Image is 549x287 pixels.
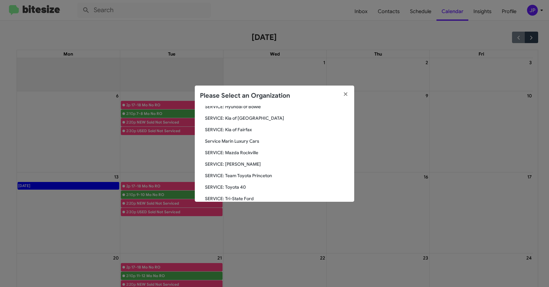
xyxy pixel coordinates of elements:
[200,91,290,101] h2: Please Select an Organization
[205,115,349,121] span: SERVICE: Kia of [GEOGRAPHIC_DATA]
[205,161,349,167] span: SERVICE: [PERSON_NAME]
[205,103,349,110] span: SERVICE: Hyundai of Bowie
[205,149,349,156] span: SERVICE: Mazda Rockville
[205,184,349,190] span: SERVICE: Toyota 40
[205,172,349,179] span: SERVICE: Team Toyota Princeton
[205,138,349,144] span: Service Marin Luxury Cars
[205,195,349,202] span: SERVICE: Tri-State Ford
[205,126,349,133] span: SERVICE: Kia of Fairfax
